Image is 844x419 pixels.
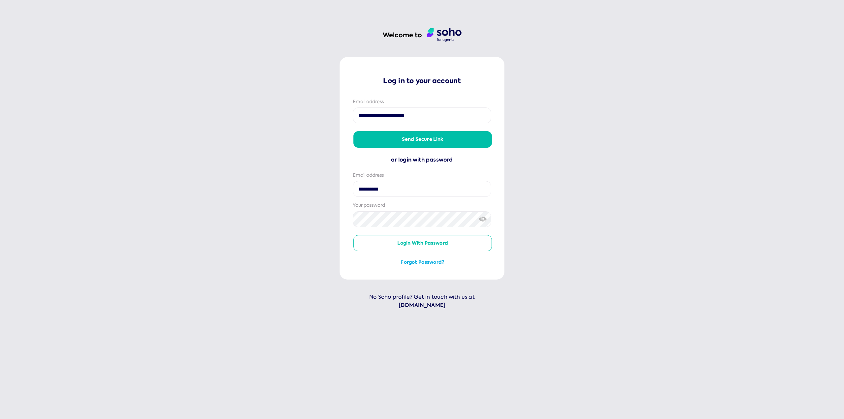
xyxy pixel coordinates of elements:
button: Send secure link [353,131,492,148]
h1: Welcome to [383,31,422,40]
img: eye-crossed.svg [479,216,487,223]
p: No Soho profile? Get in touch with us at [340,293,504,310]
div: Your password [353,202,491,209]
div: Email address [353,172,491,179]
img: agent logo [427,28,462,42]
button: Login with password [353,235,492,252]
button: Forgot password? [353,259,492,266]
p: Log in to your account [353,76,491,85]
div: or login with password [353,156,491,164]
div: Email address [353,99,491,105]
a: [DOMAIN_NAME] [340,301,504,310]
